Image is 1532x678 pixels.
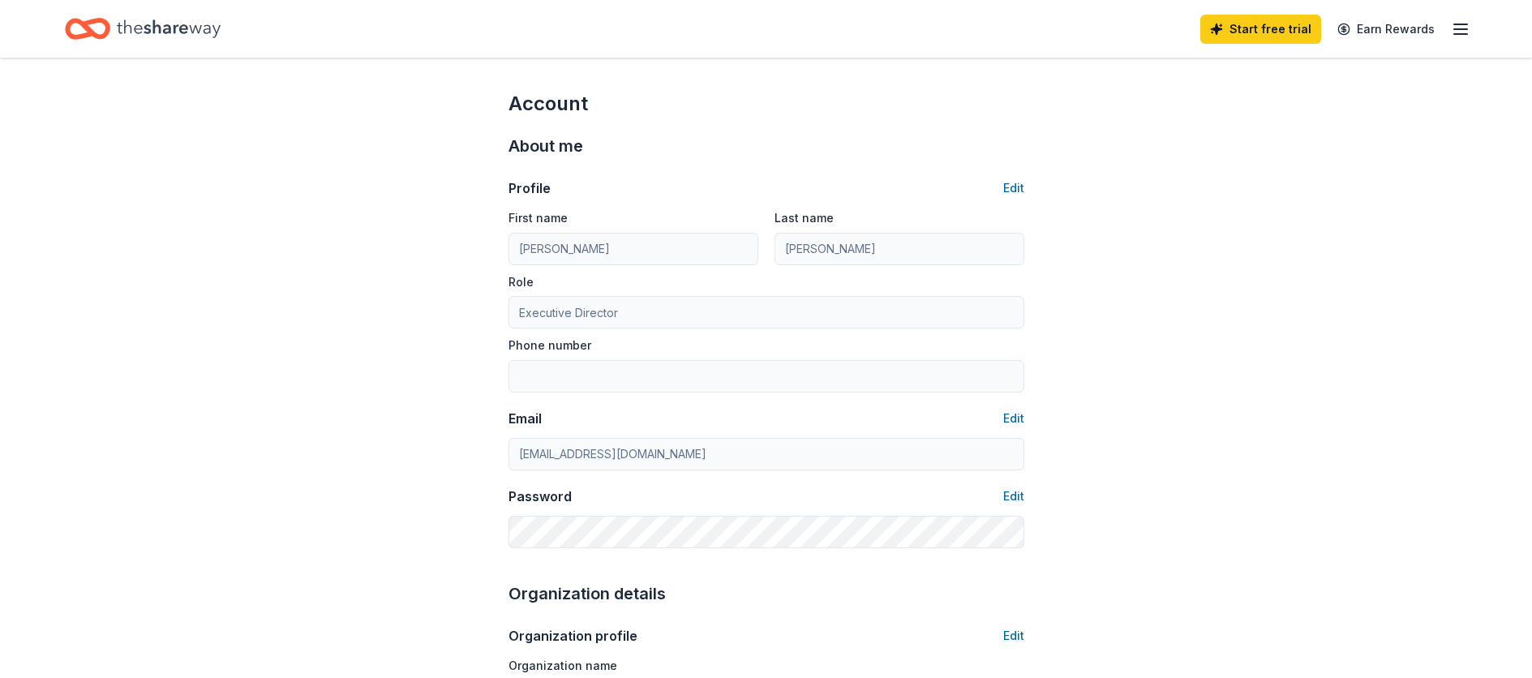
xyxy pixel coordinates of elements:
label: Organization name [509,658,617,674]
a: Home [65,10,221,48]
button: Edit [1003,409,1024,428]
div: About me [509,133,1024,159]
a: Earn Rewards [1328,15,1444,44]
div: Password [509,487,572,506]
div: Account [509,91,1024,117]
label: First name [509,210,568,226]
div: Email [509,409,542,428]
label: Role [509,274,534,290]
label: Last name [775,210,834,226]
label: Phone number [509,337,591,354]
button: Edit [1003,626,1024,646]
button: Edit [1003,178,1024,198]
button: Edit [1003,487,1024,506]
div: Profile [509,178,551,198]
div: Organization details [509,581,1024,607]
a: Start free trial [1200,15,1321,44]
div: Organization profile [509,626,637,646]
